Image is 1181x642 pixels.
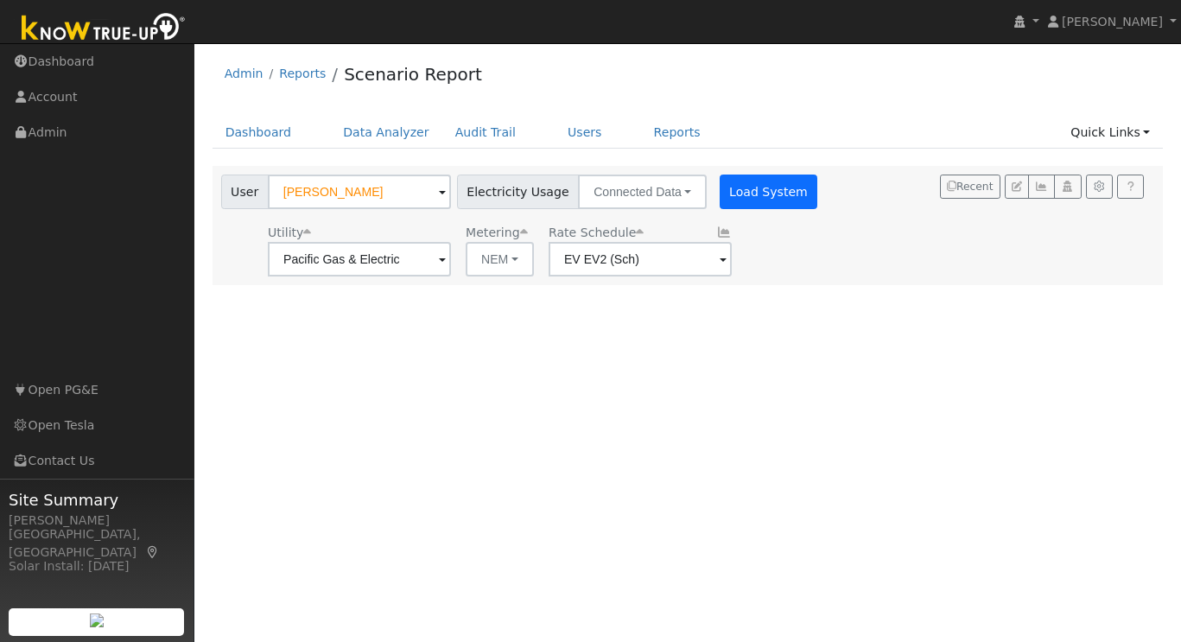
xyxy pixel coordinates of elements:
[1054,175,1081,199] button: Login As
[466,242,534,277] button: NEM
[578,175,707,209] button: Connected Data
[90,613,104,627] img: retrieve
[549,226,644,239] span: Alias: HEV2A
[442,117,529,149] a: Audit Trail
[549,242,732,277] input: Select a Rate Schedule
[13,10,194,48] img: Know True-Up
[279,67,326,80] a: Reports
[1057,117,1163,149] a: Quick Links
[1062,15,1163,29] span: [PERSON_NAME]
[344,64,482,85] a: Scenario Report
[9,525,185,562] div: [GEOGRAPHIC_DATA], [GEOGRAPHIC_DATA]
[1005,175,1029,199] button: Edit User
[457,175,579,209] span: Electricity Usage
[268,224,451,242] div: Utility
[9,488,185,512] span: Site Summary
[9,512,185,530] div: [PERSON_NAME]
[1086,175,1113,199] button: Settings
[221,175,269,209] span: User
[555,117,615,149] a: Users
[1117,175,1144,199] a: Help Link
[225,67,264,80] a: Admin
[330,117,442,149] a: Data Analyzer
[466,224,534,242] div: Metering
[145,545,161,559] a: Map
[213,117,305,149] a: Dashboard
[1028,175,1055,199] button: Multi-Series Graph
[641,117,714,149] a: Reports
[940,175,1000,199] button: Recent
[268,242,451,277] input: Select a Utility
[268,175,451,209] input: Select a User
[9,557,185,575] div: Solar Install: [DATE]
[720,175,818,209] button: Load System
